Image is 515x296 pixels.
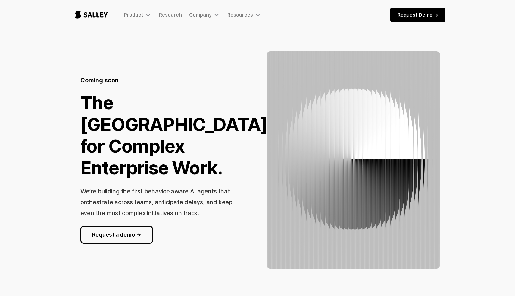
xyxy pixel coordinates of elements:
[159,12,182,18] a: Research
[80,188,233,217] h3: We’re building the first behavior-aware AI agents that orchestrate across teams, anticipate delay...
[70,5,113,25] a: home
[390,8,445,22] a: Request Demo ->
[80,92,268,179] h1: The [GEOGRAPHIC_DATA] for Complex Enterprise Work.
[189,12,212,18] div: Company
[80,76,119,84] h5: Coming soon
[227,11,261,18] div: Resources
[124,11,152,18] div: Product
[80,226,153,244] a: Request a demo ->
[227,12,253,18] div: Resources
[189,11,220,18] div: Company
[124,12,143,18] div: Product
